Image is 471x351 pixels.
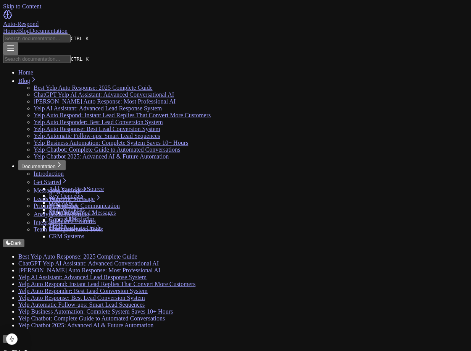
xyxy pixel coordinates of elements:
a: Yelp Business Automation: Complete System Saves 10+ Hours [34,139,188,146]
a: Welcome Message [49,196,102,202]
button: Dark [3,239,24,247]
a: CRM Systems [49,233,84,239]
a: Yelp Auto Respond: Instant Lead Replies That Convert More Customers [18,281,195,287]
a: Messages & Communication [49,202,120,209]
a: Yelp Automatic Follow-ups: Smart Lead Sequences [18,301,145,308]
a: Integrations [34,219,69,226]
a: Yelp Chatbot 2025: Advanced AI & Future Automation [18,322,153,328]
a: Yelp AI Assistant: Advanced Lead Response System [18,274,147,280]
input: Search documentation… [3,55,71,63]
input: Search documentation… [3,34,71,42]
a: Get Started [34,179,68,185]
a: Team Management [34,226,81,233]
button: Menu [3,42,18,55]
a: Yelp Chatbot: Complete Guide to Automated Conversations [34,146,180,153]
a: Skip to Content [3,3,41,10]
a: Blog [18,27,30,34]
a: Blog [18,78,37,84]
a: Introduction [34,170,64,177]
a: Predefined Messages [64,209,116,216]
a: Analytics & Reporting [34,211,96,217]
a: Yelp Auto Response: Best Lead Conversion System [18,294,145,301]
a: Yelp Business Automation: Complete System Saves 10+ Hours [18,308,173,315]
a: Yelp Auto Responder: Best Lead Conversion System [18,288,148,294]
a: Best Yelp Auto Response: 2025 Complete Guide [18,253,137,260]
a: ChatGPT Yelp AI Assistant: Advanced Conversational AI [18,260,159,267]
a: Pricing [34,202,51,209]
a: Yelp Automatic Follow-ups: Smart Lead Sequences [34,133,160,139]
a: Advanced Features [49,218,96,224]
a: Yelp Auto Respond: Instant Lead Replies That Convert More Customers [34,112,211,118]
a: Documentation [30,27,68,34]
button: Documentation [18,160,66,170]
a: [PERSON_NAME] Auto Response: Most Professional AI [34,98,176,105]
a: Chart Analysis Guide [49,225,102,231]
a: Best Yelp Auto Response: 2025 Complete Guide [34,84,153,91]
button: Change theme [3,335,14,343]
kbd: CTRL K [71,36,89,41]
a: Home [18,69,33,76]
a: Messaging Settings [34,187,88,194]
a: Yelp AI Assistant: Advanced Lead Response System [34,105,162,112]
a: Home [3,27,18,34]
a: Yelp Chatbot: Complete Guide to Automated Conversations [18,315,165,322]
a: Yelp Chatbot 2025: Advanced AI & Future Automation [34,153,169,160]
a: Home page [3,10,468,27]
a: Yelp Auto Response: Best Lead Conversion System [34,126,160,132]
kbd: CTRL K [71,56,89,62]
a: Leads Page [34,196,68,202]
div: Auto-Respond [3,21,468,27]
a: [PERSON_NAME] Auto Response: Most Professional AI [18,267,160,273]
a: ChatGPT Yelp AI Assistant: Advanced Conversational AI [34,91,174,98]
a: Yelp Auto Responder: Best Lead Conversion System [34,119,163,125]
